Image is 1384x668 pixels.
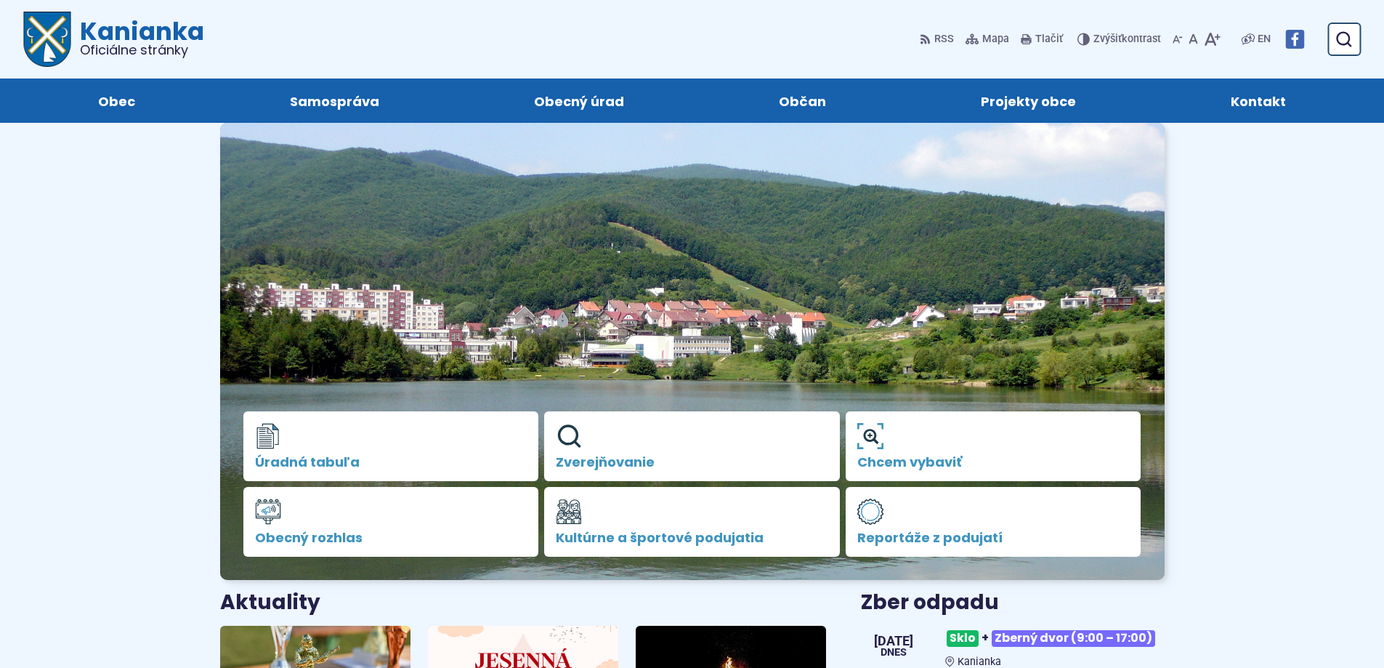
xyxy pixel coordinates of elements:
[992,630,1155,647] span: Zberný dvor (9:00 – 17:00)
[1093,33,1161,46] span: kontrast
[556,531,828,545] span: Kultúrne a športové podujatia
[874,648,913,658] span: Dnes
[1077,24,1164,55] button: Zvýšiťkontrast
[1170,24,1186,55] button: Zmenšiť veľkosť písma
[35,79,198,123] a: Obec
[544,487,840,557] a: Kultúrne a športové podujatia
[1093,33,1122,45] span: Zvýšiť
[227,79,442,123] a: Samospráva
[1018,24,1066,55] button: Tlačiť
[98,79,135,123] span: Obec
[947,630,979,647] span: Sklo
[958,656,1001,668] span: Kanianka
[874,635,913,648] span: [DATE]
[1186,24,1201,55] button: Nastaviť pôvodnú veľkosť písma
[1255,31,1274,48] a: EN
[963,24,1012,55] a: Mapa
[920,24,957,55] a: RSS
[857,455,1130,470] span: Chcem vybaviť
[1231,79,1286,123] span: Kontakt
[1258,31,1271,48] span: EN
[1201,24,1223,55] button: Zväčšiť veľkosť písma
[243,411,539,481] a: Úradná tabuľa
[255,455,527,470] span: Úradná tabuľa
[861,592,1164,614] h3: Zber odpadu
[1035,33,1063,46] span: Tlačiť
[471,79,687,123] a: Obecný úrad
[982,31,1009,48] span: Mapa
[534,79,624,123] span: Obecný úrad
[981,79,1076,123] span: Projekty obce
[779,79,826,123] span: Občan
[716,79,889,123] a: Občan
[220,592,320,614] h3: Aktuality
[918,79,1139,123] a: Projekty obce
[243,487,539,557] a: Obecný rozhlas
[23,12,204,67] a: Logo Kanianka, prejsť na domovskú stránku.
[846,411,1141,481] a: Chcem vybaviť
[290,79,379,123] span: Samospráva
[857,531,1130,545] span: Reportáže z podujatí
[945,624,1164,653] h3: +
[861,624,1164,668] a: Sklo+Zberný dvor (9:00 – 17:00) Kanianka [DATE] Dnes
[544,411,840,481] a: Zverejňovanie
[1285,30,1304,49] img: Prejsť na Facebook stránku
[71,19,204,57] h1: Kanianka
[23,12,71,67] img: Prejsť na domovskú stránku
[556,455,828,470] span: Zverejňovanie
[934,31,954,48] span: RSS
[1168,79,1349,123] a: Kontakt
[80,44,204,57] span: Oficiálne stránky
[846,487,1141,557] a: Reportáže z podujatí
[255,531,527,545] span: Obecný rozhlas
